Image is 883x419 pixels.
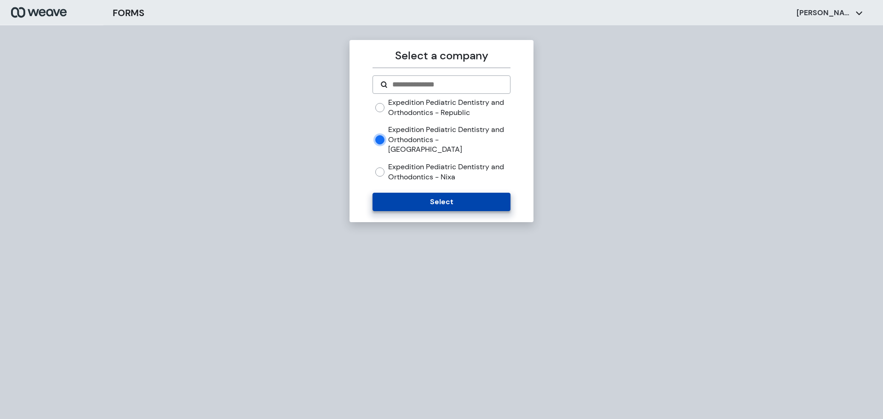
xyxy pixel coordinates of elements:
[373,47,510,64] p: Select a company
[797,8,852,18] p: [PERSON_NAME]
[113,6,144,20] h3: FORMS
[391,79,502,90] input: Search
[373,193,510,211] button: Select
[388,162,510,182] label: Expedition Pediatric Dentistry and Orthodontics - Nixa
[388,98,510,117] label: Expedition Pediatric Dentistry and Orthodontics - Republic
[388,125,510,155] label: Expedition Pediatric Dentistry and Orthodontics - [GEOGRAPHIC_DATA]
